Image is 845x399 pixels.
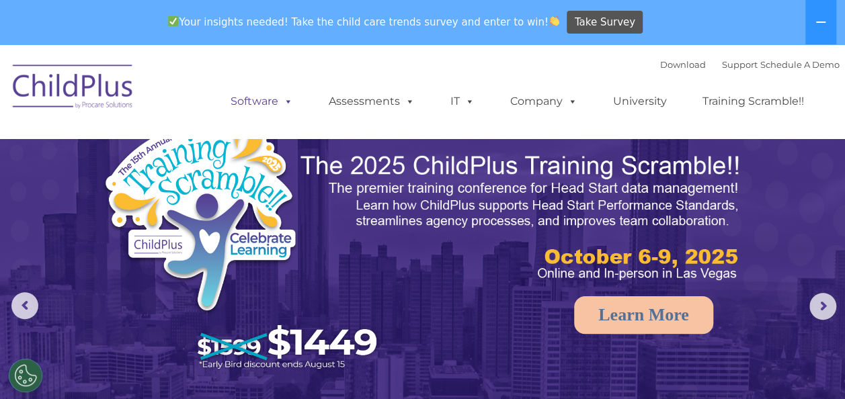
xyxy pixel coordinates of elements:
a: Learn More [574,296,713,334]
a: Training Scramble!! [689,88,817,115]
span: Last name [187,89,228,99]
button: Cookies Settings [9,359,42,392]
a: Software [217,88,307,115]
span: Your insights needed! Take the child care trends survey and enter to win! [163,9,565,35]
a: Assessments [315,88,428,115]
span: Phone number [187,144,244,154]
a: Schedule A Demo [760,59,840,70]
img: 👏 [549,16,559,26]
a: University [600,88,680,115]
a: Download [660,59,706,70]
a: Take Survey [567,11,643,34]
iframe: Chat Widget [778,335,845,399]
font: | [660,59,840,70]
a: Support [722,59,758,70]
img: ChildPlus by Procare Solutions [6,55,140,122]
span: Take Survey [575,11,635,34]
img: ✅ [168,16,178,26]
a: IT [437,88,488,115]
a: Company [497,88,591,115]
